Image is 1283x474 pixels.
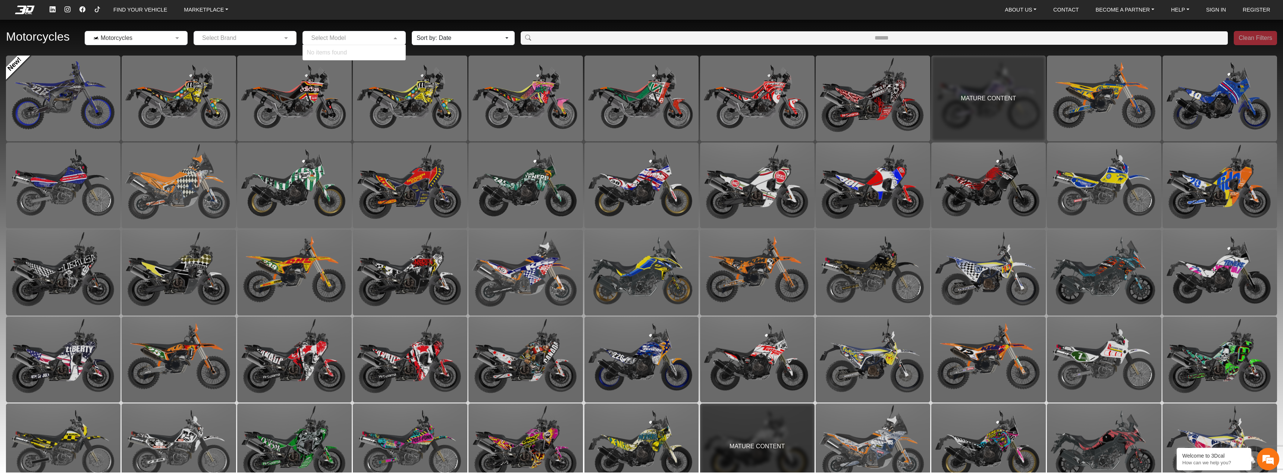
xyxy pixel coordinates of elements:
[8,38,19,50] div: Navigation go back
[730,442,785,451] span: MATURE CONTENT
[412,31,515,45] button: Sort by: Date
[1002,3,1039,16] a: ABOUT US
[961,94,1016,103] span: MATURE CONTENT
[1092,3,1157,16] a: BECOME A PARTNER
[302,45,405,60] ng-dropdown-panel: Options List
[50,220,96,244] div: FAQs
[303,45,405,60] div: No items found
[43,88,103,158] span: We're online!
[535,31,1228,45] input: Amount (to the nearest dollar)
[50,39,137,49] div: Chat with us now
[4,233,50,239] span: Conversation
[1240,3,1273,16] a: REGISTER
[1050,3,1082,16] a: CONTACT
[96,220,142,244] div: Articles
[4,194,142,220] textarea: Type your message and hit 'Enter'
[1182,460,1246,465] p: How can we help you?
[1203,3,1229,16] a: SIGN IN
[6,27,70,47] h2: Motorcycles
[181,3,231,16] a: MARKETPLACE
[110,3,170,16] a: FIND YOUR VEHICLE
[1168,3,1192,16] a: HELP
[931,56,1046,141] div: MATURE CONTENT
[6,56,120,141] div: New!
[1182,453,1246,459] div: Welcome to 3Dcal
[122,4,140,22] div: Minimize live chat window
